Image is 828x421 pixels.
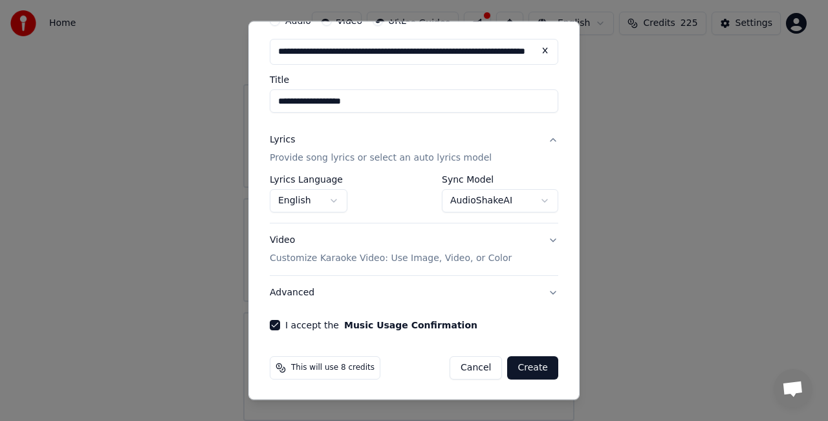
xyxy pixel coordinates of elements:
[270,76,558,85] label: Title
[270,276,558,310] button: Advanced
[285,17,311,26] label: Audio
[270,252,512,265] p: Customize Karaoke Video: Use Image, Video, or Color
[344,321,477,330] button: I accept the
[270,134,295,147] div: Lyrics
[388,17,406,26] label: URL
[270,223,558,275] button: VideoCustomize Karaoke Video: Use Image, Video, or Color
[291,363,375,373] span: This will use 8 credits
[270,175,558,223] div: LyricsProvide song lyrics or select an auto lyrics model
[450,356,502,380] button: Cancel
[270,124,558,176] button: LyricsProvide song lyrics or select an auto lyrics model
[337,17,362,26] label: Video
[270,234,512,265] div: Video
[285,321,477,330] label: I accept the
[270,175,347,184] label: Lyrics Language
[442,175,558,184] label: Sync Model
[507,356,558,380] button: Create
[270,152,492,165] p: Provide song lyrics or select an auto lyrics model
